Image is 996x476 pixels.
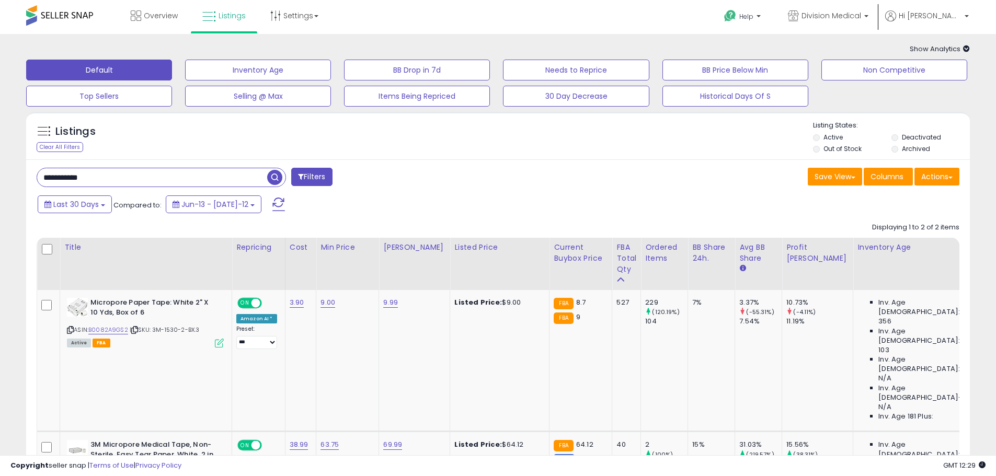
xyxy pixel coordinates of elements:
[878,345,889,355] span: 103
[739,298,782,307] div: 3.37%
[645,317,688,326] div: 104
[554,440,573,451] small: FBA
[793,450,818,459] small: (38.31%)
[320,439,339,450] a: 63.75
[823,133,843,142] label: Active
[652,308,679,316] small: (120.19%)
[786,242,849,264] div: Profit [PERSON_NAME]
[808,168,862,185] button: Save View
[692,242,730,264] div: BB Share 24h.
[219,10,246,21] span: Listings
[67,298,88,317] img: 41NAi7Ct7zL._SL40_.jpg
[37,142,83,152] div: Clear All Filters
[383,242,445,253] div: [PERSON_NAME]
[454,297,502,307] b: Listed Price:
[885,10,969,34] a: Hi [PERSON_NAME]
[236,242,281,253] div: Repricing
[144,10,178,21] span: Overview
[576,439,593,449] span: 64.12
[67,440,88,461] img: 21HVSZD+lXL._SL40_.jpg
[26,60,172,80] button: Default
[554,242,608,264] div: Current Buybox Price
[786,298,853,307] div: 10.73%
[662,60,808,80] button: BB Price Below Min
[864,168,913,185] button: Columns
[55,124,96,139] h5: Listings
[821,60,967,80] button: Non Competitive
[739,440,782,449] div: 31.03%
[577,455,596,465] span: 59.26
[786,440,853,449] div: 15.56%
[554,454,574,465] small: FBM
[616,440,633,449] div: 40
[53,199,99,210] span: Last 30 Days
[290,242,312,253] div: Cost
[290,297,304,308] a: 3.90
[90,298,217,320] b: Micropore Paper Tape: White 2" X 10 Yds, Box of 6
[878,355,974,374] span: Inv. Age [DEMOGRAPHIC_DATA]:
[290,439,308,450] a: 38.99
[739,12,753,21] span: Help
[645,298,688,307] div: 229
[692,440,727,449] div: 15%
[871,171,903,182] span: Columns
[576,312,580,322] span: 9
[185,60,331,80] button: Inventory Age
[10,461,181,471] div: seller snap | |
[236,314,277,323] div: Amazon AI *
[576,297,586,307] span: 8.7
[878,412,933,421] span: Inv. Age 181 Plus:
[652,450,673,459] small: (100%)
[554,312,573,324] small: FBA
[454,298,541,307] div: $9.00
[181,199,248,210] span: Jun-13 - [DATE]-12
[454,440,541,449] div: $64.12
[857,242,978,253] div: Inventory Age
[554,298,573,309] small: FBA
[943,460,986,470] span: 2025-08-13 12:29 GMT
[454,439,502,449] b: Listed Price:
[10,460,49,470] strong: Copyright
[90,440,217,472] b: 3M Micropore Medical Tape, Non-Sterile, Easy Tear Paper, White, 2 in x 10 yds, 60 Count
[878,327,974,345] span: Inv. Age [DEMOGRAPHIC_DATA]:
[67,298,224,346] div: ASIN:
[746,308,774,316] small: (-55.31%)
[878,384,974,402] span: Inv. Age [DEMOGRAPHIC_DATA]-180:
[135,460,181,470] a: Privacy Policy
[662,86,808,107] button: Historical Days Of S
[260,441,277,450] span: OFF
[344,60,490,80] button: BB Drop in 7d
[645,440,688,449] div: 2
[383,439,402,450] a: 69.99
[914,168,959,185] button: Actions
[802,10,861,21] span: Division Medical
[93,339,110,347] span: FBA
[692,298,727,307] div: 7%
[716,2,771,34] a: Help
[238,299,251,308] span: ON
[260,299,277,308] span: OFF
[739,242,777,264] div: Avg BB Share
[67,339,91,347] span: All listings currently available for purchase on Amazon
[878,402,891,412] span: N/A
[878,317,891,326] span: 356
[89,460,134,470] a: Terms of Use
[166,195,261,213] button: Jun-13 - [DATE]-12
[344,86,490,107] button: Items Being Repriced
[910,44,970,54] span: Show Analytics
[236,326,277,349] div: Preset:
[113,200,162,210] span: Compared to:
[724,9,737,22] i: Get Help
[872,223,959,233] div: Displaying 1 to 2 of 2 items
[64,242,227,253] div: Title
[746,450,774,459] small: (219.57%)
[645,242,683,264] div: Ordered Items
[902,144,930,153] label: Archived
[238,441,251,450] span: ON
[88,326,128,334] a: B0082A9GS2
[878,298,974,317] span: Inv. Age [DEMOGRAPHIC_DATA]:
[823,144,862,153] label: Out of Stock
[26,86,172,107] button: Top Sellers
[616,298,633,307] div: 527
[454,242,545,253] div: Listed Price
